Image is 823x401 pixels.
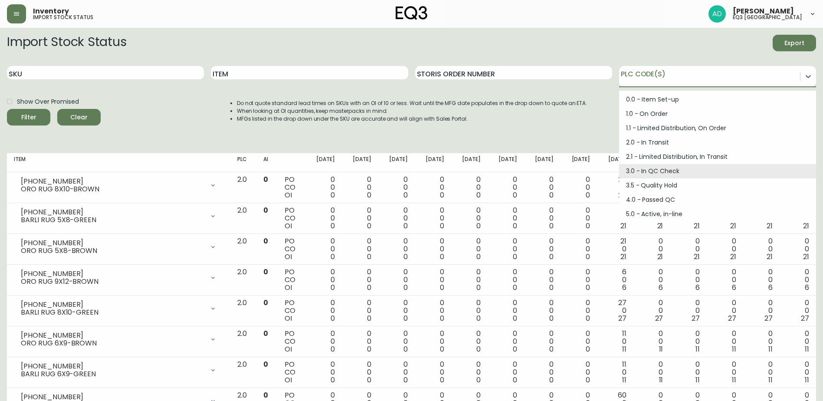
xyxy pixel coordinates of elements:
div: 2.1 - Limited Distribution, In Transit [619,150,816,164]
div: 0 0 [787,237,809,261]
div: [PHONE_NUMBER] [21,208,204,216]
div: 0 0 [750,361,773,384]
span: 0 [440,221,444,231]
span: 11 [622,375,626,385]
div: 0 0 [567,207,590,230]
div: 0 0 [349,237,371,261]
span: 27 [801,313,809,323]
span: 6 [805,283,809,293]
div: 0 0 [458,176,481,199]
span: 0 [440,252,444,262]
td: 2.0 [230,265,257,296]
span: 0 [263,359,268,369]
div: 21 0 [604,237,626,261]
td: 2.0 [230,203,257,234]
td: 2.0 [230,172,257,203]
span: 0 [331,375,335,385]
span: 0 [367,252,371,262]
div: [PHONE_NUMBER] [21,332,204,339]
span: 27 [692,313,700,323]
span: 0 [403,313,408,323]
span: 11 [768,375,773,385]
div: 0 0 [750,330,773,353]
span: 0 [586,221,590,231]
div: 0 0 [312,176,335,199]
div: 0 0 [458,299,481,322]
span: 0 [263,267,268,277]
span: 0 [331,221,335,231]
div: 0 0 [349,330,371,353]
span: 0 [367,283,371,293]
span: 0 [331,190,335,200]
span: 6 [732,283,736,293]
div: 0 0 [531,237,554,261]
div: [PHONE_NUMBER] [21,301,204,309]
div: ORO RUG 9X12-BROWN [21,278,204,286]
span: OI [285,375,292,385]
span: 21 [657,221,663,231]
div: 0 0 [640,268,663,292]
span: 0 [586,252,590,262]
div: 0 0 [567,176,590,199]
span: 0 [476,344,481,354]
div: 0 0 [567,237,590,261]
th: [DATE] [561,153,597,172]
div: 0 0 [640,299,663,322]
span: 21 [620,252,626,262]
span: 6 [695,283,700,293]
img: 308eed972967e97254d70fe596219f44 [708,5,726,23]
span: 11 [695,344,700,354]
div: BARLI RUG 5X8-GREEN [21,216,204,224]
span: 0 [586,375,590,385]
span: 0 [367,221,371,231]
span: 21 [767,252,773,262]
div: PO CO [285,299,298,322]
span: Clear [64,112,94,123]
button: Filter [7,109,50,125]
div: 0 0 [714,330,736,353]
span: 11 [622,344,626,354]
span: 0 [331,313,335,323]
div: BARLI RUG 8X10-GREEN [21,309,204,316]
th: [DATE] [488,153,524,172]
span: 0 [367,344,371,354]
div: PO CO [285,207,298,230]
span: 0 [549,221,554,231]
div: 0 0 [714,268,736,292]
div: 0 0 [312,268,335,292]
div: 0 0 [750,237,773,261]
li: When looking at OI quantities, keep masterpacks in mind. [237,107,587,115]
div: 0 0 [312,299,335,322]
div: 0 0 [422,176,444,199]
span: 0 [263,298,268,308]
div: 0 0 [677,361,699,384]
div: 0 0 [787,268,809,292]
div: 0 0 [385,361,408,384]
div: 0 0 [312,330,335,353]
span: 0 [440,375,444,385]
div: [PHONE_NUMBER]ORO RUG 9X12-BROWN [14,268,223,287]
span: 0 [440,283,444,293]
div: 0 0 [349,207,371,230]
div: PO CO [285,330,298,353]
span: 11 [805,344,809,354]
span: [PERSON_NAME] [733,8,794,15]
div: 0 0 [458,237,481,261]
span: 0 [263,174,268,184]
th: [DATE] [305,153,342,172]
div: 1.0 - On Order [619,107,816,121]
span: OI [285,190,292,200]
div: 0 0 [312,207,335,230]
span: 6 [768,283,773,293]
div: 0 0 [567,268,590,292]
li: Do not quote standard lead times on SKUs with an OI of 10 or less. Wait until the MFG date popula... [237,99,587,107]
span: 0 [586,283,590,293]
div: 0 0 [495,299,517,322]
span: 11 [695,375,700,385]
span: 0 [403,221,408,231]
span: 0 [476,221,481,231]
span: 21 [767,221,773,231]
div: 3.5 - Quality Hold [619,178,816,193]
div: 0 0 [422,207,444,230]
div: 27 0 [604,299,626,322]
